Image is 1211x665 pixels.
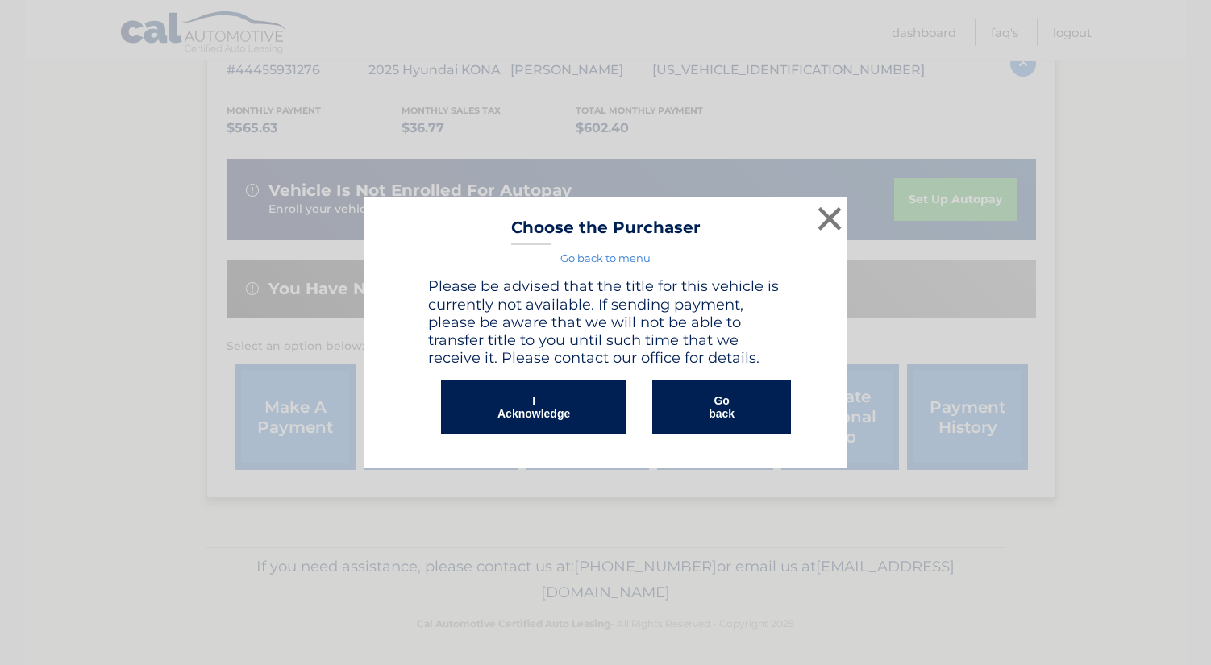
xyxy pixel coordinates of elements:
[428,277,783,367] h4: Please be advised that the title for this vehicle is currently not available. If sending payment,...
[560,251,651,264] a: Go back to menu
[652,380,791,434] button: Go back
[814,202,846,235] button: ×
[441,380,626,434] button: I Acknowledge
[511,218,701,246] h3: Choose the Purchaser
